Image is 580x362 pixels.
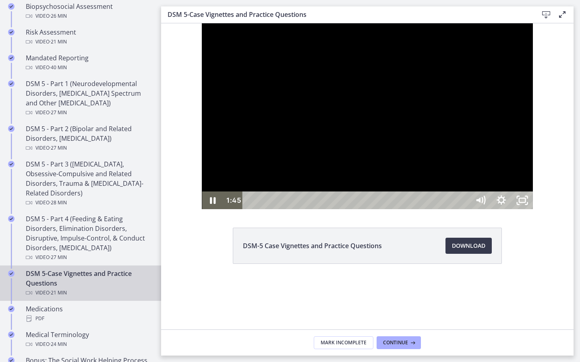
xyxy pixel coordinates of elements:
div: Mandated Reporting [26,53,151,72]
div: Video [26,108,151,117]
div: Video [26,143,151,153]
button: Mute [309,168,330,186]
span: Continue [383,339,408,346]
div: DSM 5 - Part 3 ([MEDICAL_DATA], Obsessive-Compulsive and Related Disorders, Trauma & [MEDICAL_DAT... [26,159,151,208]
div: Video [26,37,151,47]
span: · 27 min [50,108,67,117]
button: Continue [377,336,421,349]
i: Completed [8,270,14,277]
i: Completed [8,161,14,167]
i: Completed [8,216,14,222]
div: Video [26,288,151,298]
div: Video [26,198,151,208]
div: DSM 5 - Part 4 (Feeding & Eating Disorders, Elimination Disorders, Disruptive, Impulse-Control, &... [26,214,151,262]
div: Risk Assessment [26,27,151,47]
div: Video [26,63,151,72]
div: PDF [26,314,151,323]
span: · 21 min [50,288,67,298]
i: Completed [8,306,14,312]
div: Medical Terminology [26,330,151,349]
span: · 26 min [50,11,67,21]
span: DSM-5 Case Vignettes and Practice Questions [243,241,382,251]
a: Download [445,238,492,254]
button: Unfullscreen [351,168,372,186]
span: · 27 min [50,253,67,262]
i: Completed [8,125,14,132]
div: Video [26,11,151,21]
i: Completed [8,29,14,35]
div: Video [26,253,151,262]
div: Medications [26,304,151,323]
div: DSM 5 - Part 2 (Bipolar and Related Disorders, [MEDICAL_DATA]) [26,124,151,153]
div: DSM 5 - Part 1 (Neurodevelopmental Disorders, [MEDICAL_DATA] Spectrum and Other [MEDICAL_DATA]) [26,79,151,117]
iframe: Video Lesson [161,23,574,209]
button: Show settings menu [330,168,351,186]
i: Completed [8,331,14,338]
button: Mark Incomplete [314,336,373,349]
h3: DSM 5-Case Vignettes and Practice Questions [168,10,525,19]
span: Download [452,241,485,251]
i: Completed [8,80,14,87]
span: Mark Incomplete [321,339,367,346]
div: DSM 5-Case Vignettes and Practice Questions [26,269,151,298]
i: Completed [8,3,14,10]
span: · 27 min [50,143,67,153]
span: · 40 min [50,63,67,72]
span: · 28 min [50,198,67,208]
span: · 24 min [50,339,67,349]
span: · 21 min [50,37,67,47]
div: Video [26,339,151,349]
div: Biopsychosocial Assessment [26,2,151,21]
i: Completed [8,55,14,61]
